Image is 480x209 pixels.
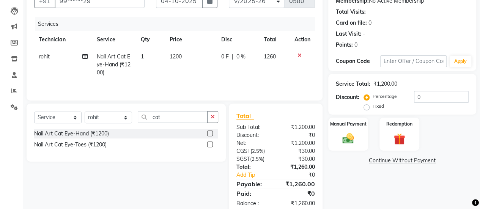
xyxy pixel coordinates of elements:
th: Price [165,31,217,48]
div: ₹1,260.00 [275,179,321,189]
div: Discount: [336,93,359,101]
span: | [232,53,233,61]
span: 1260 [264,53,276,60]
span: Total [236,112,254,120]
div: ₹30.00 [275,155,321,163]
a: Add Tip [231,171,283,179]
div: Card on file: [336,19,367,27]
div: 0 [368,19,371,27]
div: ₹30.00 [275,147,321,155]
input: Search or Scan [138,111,208,123]
img: _cash.svg [339,132,357,145]
div: ₹1,260.00 [275,163,321,171]
button: Apply [450,56,471,67]
span: Nail Art Cat Eye-Hand (₹1200) [97,53,131,76]
span: rohit [39,53,50,60]
th: Qty [136,31,165,48]
div: Net: [231,139,276,147]
div: Service Total: [336,80,370,88]
th: Service [92,31,136,48]
div: Paid: [231,189,276,198]
div: ₹0 [275,131,321,139]
span: 2.5% [252,148,263,154]
div: Total Visits: [336,8,366,16]
label: Percentage [373,93,397,100]
div: ₹0 [275,189,321,198]
th: Total [259,31,290,48]
div: Last Visit: [336,30,361,38]
span: CGST [236,148,250,154]
div: ₹0 [283,171,321,179]
div: - [363,30,365,38]
div: ( ) [231,155,276,163]
div: ₹1,200.00 [275,139,321,147]
div: Points: [336,41,353,49]
div: ( ) [231,147,276,155]
div: Total: [231,163,276,171]
span: 0 % [236,53,246,61]
span: 1200 [170,53,182,60]
div: Coupon Code [336,57,380,65]
div: Balance : [231,200,276,207]
div: Nail Art Cat Eye-Hand (₹1200) [34,130,109,138]
label: Redemption [386,121,412,127]
a: Continue Without Payment [330,157,475,165]
label: Fixed [373,103,384,110]
label: Manual Payment [330,121,367,127]
img: _gift.svg [390,132,409,146]
div: ₹1,260.00 [275,200,321,207]
th: Disc [217,31,259,48]
div: Sub Total: [231,123,276,131]
th: Action [290,31,315,48]
input: Enter Offer / Coupon Code [380,55,447,67]
div: ₹1,200.00 [373,80,397,88]
th: Technician [34,31,92,48]
span: 2.5% [252,156,263,162]
div: ₹1,200.00 [275,123,321,131]
div: 0 [354,41,357,49]
div: Payable: [231,179,276,189]
div: Discount: [231,131,276,139]
div: Nail Art Cat Eye-Toes (₹1200) [34,141,107,149]
span: 1 [141,53,144,60]
div: Services [35,17,321,31]
span: 0 F [221,53,229,61]
span: SGST [236,156,250,162]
